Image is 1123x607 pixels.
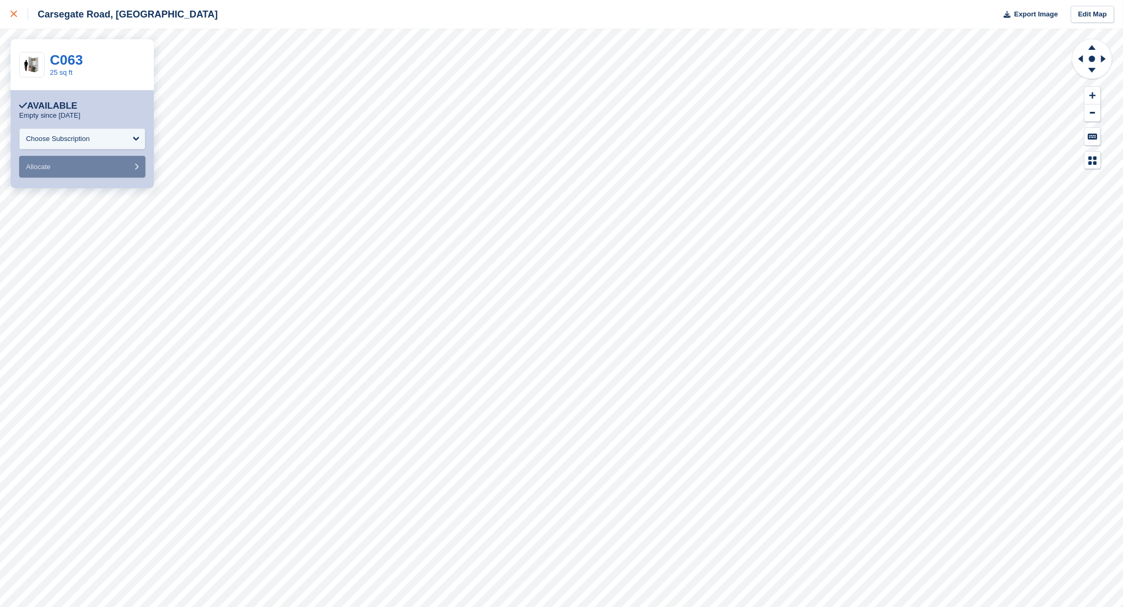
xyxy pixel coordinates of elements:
[1085,87,1101,104] button: Zoom In
[19,101,77,111] div: Available
[1085,152,1101,169] button: Map Legend
[28,8,218,21] div: Carsegate Road, [GEOGRAPHIC_DATA]
[20,56,44,74] img: 15-sqft-unit.jpg
[19,111,80,120] p: Empty since [DATE]
[1085,104,1101,122] button: Zoom Out
[50,68,73,76] a: 25 sq ft
[50,52,83,68] a: C063
[1014,9,1058,20] span: Export Image
[1071,6,1115,23] a: Edit Map
[19,156,145,178] button: Allocate
[26,134,90,144] div: Choose Subscription
[26,163,50,171] span: Allocate
[1085,128,1101,145] button: Keyboard Shortcuts
[998,6,1058,23] button: Export Image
